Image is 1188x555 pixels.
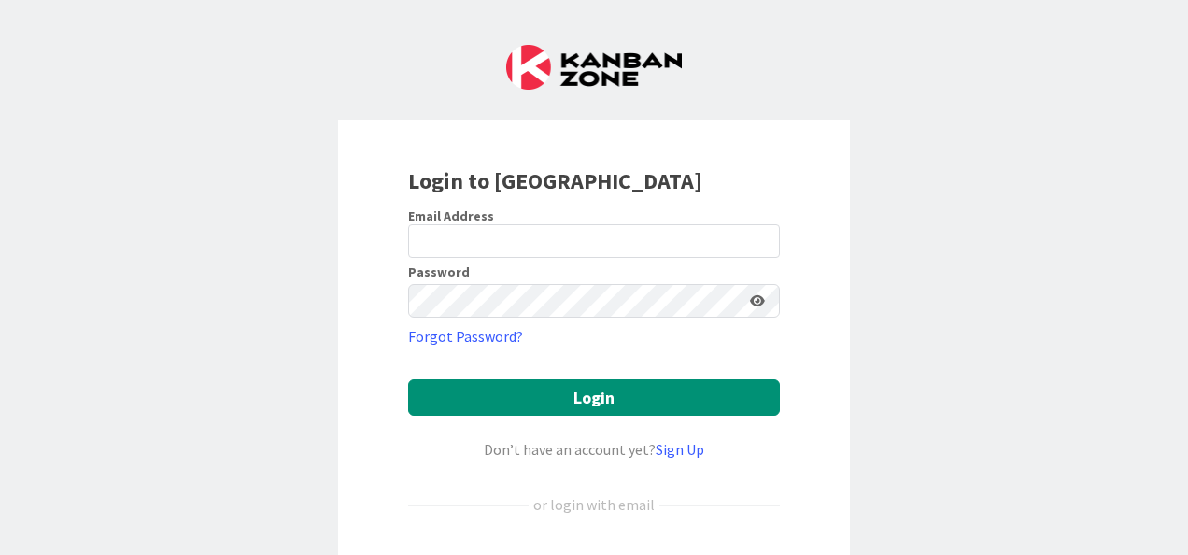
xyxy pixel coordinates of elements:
div: Don’t have an account yet? [408,438,780,461]
button: Login [408,379,780,416]
img: Kanban Zone [506,45,682,90]
div: or login with email [529,493,659,516]
b: Login to [GEOGRAPHIC_DATA] [408,166,702,195]
label: Password [408,265,470,278]
a: Forgot Password? [408,325,523,348]
label: Email Address [408,207,494,224]
a: Sign Up [656,440,704,459]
